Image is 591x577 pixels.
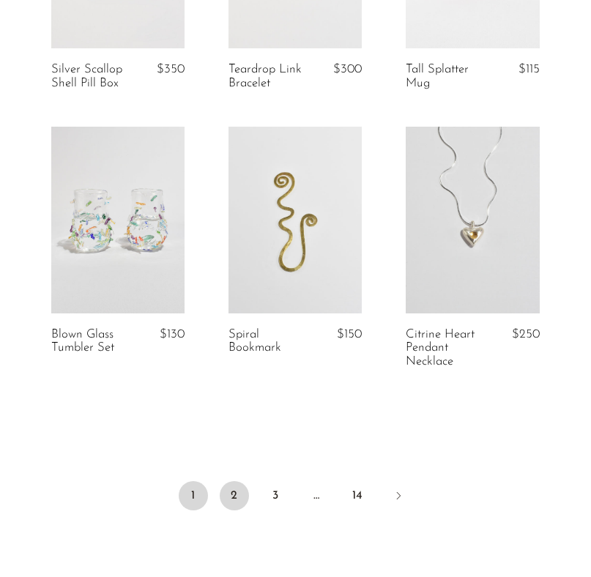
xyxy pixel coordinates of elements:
[157,63,185,75] span: $350
[512,328,540,340] span: $250
[406,63,490,90] a: Tall Splatter Mug
[51,63,135,90] a: Silver Scallop Shell Pill Box
[160,328,185,340] span: $130
[261,481,290,510] a: 3
[51,328,135,355] a: Blown Glass Tumbler Set
[333,63,362,75] span: $300
[220,481,249,510] a: 2
[384,481,413,513] a: Next
[343,481,372,510] a: 14
[228,328,313,355] a: Spiral Bookmark
[228,63,313,90] a: Teardrop Link Bracelet
[337,328,362,340] span: $150
[518,63,540,75] span: $115
[179,481,208,510] span: 1
[302,481,331,510] span: …
[406,328,490,368] a: Citrine Heart Pendant Necklace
